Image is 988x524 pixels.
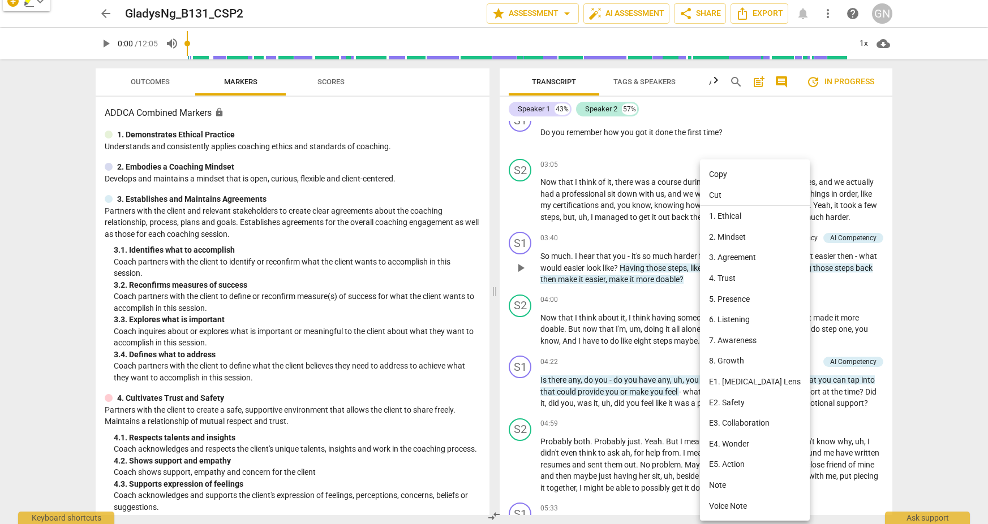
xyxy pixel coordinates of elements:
[700,164,810,185] li: Copy
[700,206,810,227] li: 1. Ethical
[700,413,810,434] li: E3. Collaboration
[700,227,810,248] li: 2. Mindset
[700,309,810,330] li: 6. Listening
[700,350,810,371] li: 8. Growth
[700,496,810,517] li: Voice Note
[700,454,810,475] li: E5. Action
[700,289,810,310] li: 5. Presence
[700,475,810,496] li: Note
[700,185,810,206] li: Cut
[700,371,810,392] li: E1. [MEDICAL_DATA] Lens
[700,247,810,268] li: 3. Agreement
[700,330,810,351] li: 7. Awareness
[700,434,810,454] li: E4. Wonder
[700,392,810,413] li: E2. Safety
[700,268,810,289] li: 4. Trust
